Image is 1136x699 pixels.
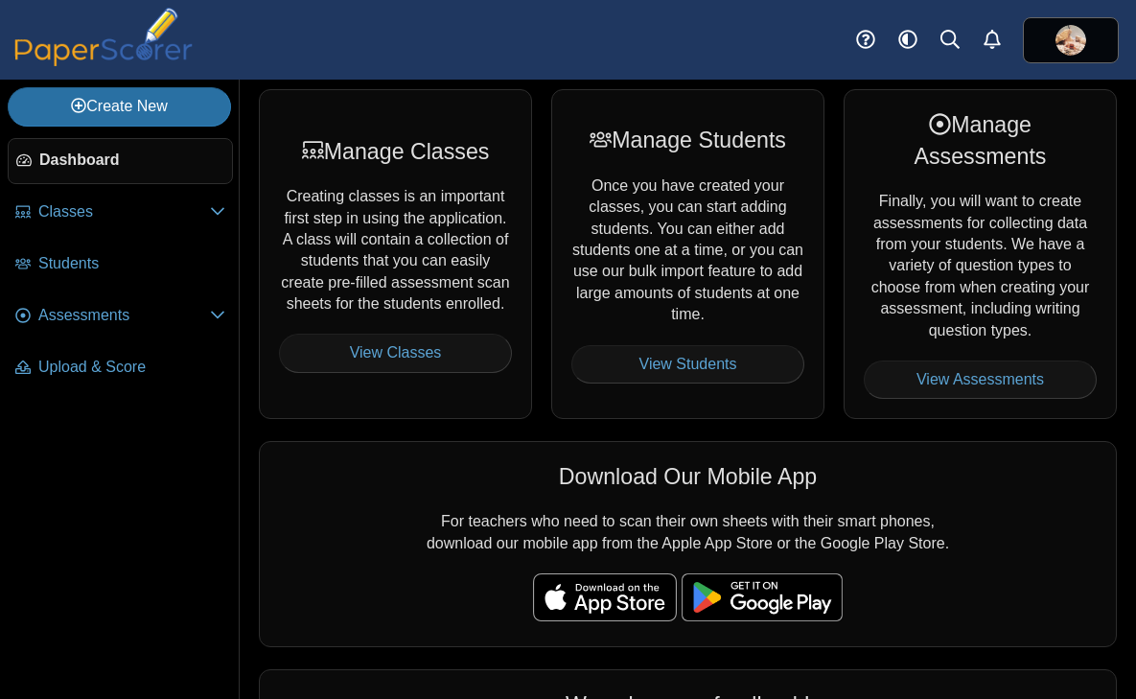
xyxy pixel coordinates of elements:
span: Classes [38,201,210,222]
span: Upload & Score [38,357,225,378]
a: View Classes [279,334,512,372]
div: Manage Assessments [864,109,1097,172]
img: PaperScorer [8,8,199,66]
a: Create New [8,87,231,126]
span: Dashboard [39,150,224,171]
img: apple-store-badge.svg [533,573,677,621]
a: Dashboard [8,138,233,184]
a: ps.oLgnKPhjOwC9RkPp [1023,17,1119,63]
a: Students [8,242,233,288]
img: google-play-badge.png [682,573,843,621]
a: Alerts [971,19,1013,61]
a: PaperScorer [8,53,199,69]
div: Finally, you will want to create assessments for collecting data from your students. We have a va... [844,89,1117,419]
a: Classes [8,190,233,236]
a: View Students [571,345,804,384]
span: Jodie Wiggins [1055,25,1086,56]
a: View Assessments [864,361,1097,399]
div: Creating classes is an important first step in using the application. A class will contain a coll... [259,89,532,419]
div: Once you have created your classes, you can start adding students. You can either add students on... [551,89,824,419]
div: For teachers who need to scan their own sheets with their smart phones, download our mobile app f... [259,441,1117,648]
div: Manage Classes [279,136,512,167]
img: ps.oLgnKPhjOwC9RkPp [1055,25,1086,56]
span: Assessments [38,305,210,326]
a: Upload & Score [8,345,233,391]
a: Assessments [8,293,233,339]
div: Manage Students [571,125,804,155]
div: Download Our Mobile App [279,461,1097,492]
span: Students [38,253,225,274]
